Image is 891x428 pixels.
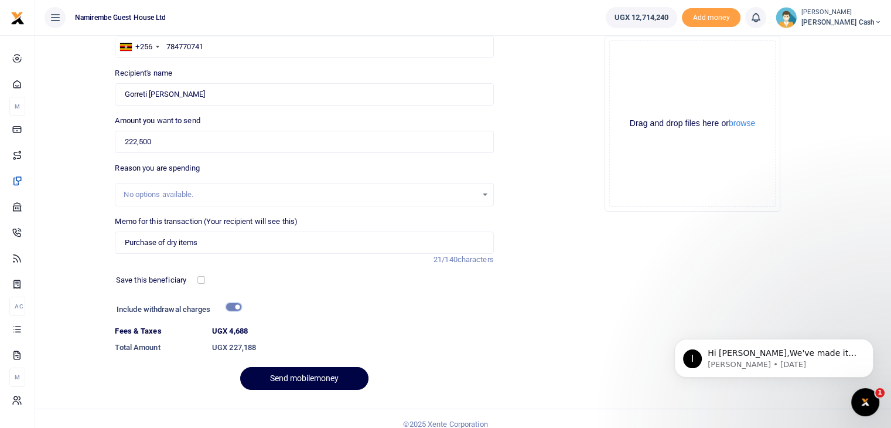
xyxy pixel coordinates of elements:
span: UGX 12,714,240 [615,12,668,23]
button: browse [729,119,755,127]
input: UGX [115,131,493,153]
a: UGX 12,714,240 [606,7,677,28]
span: Namirembe Guest House Ltd [70,12,171,23]
iframe: Intercom live chat [851,388,879,416]
span: characters [458,255,494,264]
li: M [9,97,25,116]
label: UGX 4,688 [212,325,248,337]
h6: UGX 227,188 [212,343,494,352]
label: Save this beneficiary [116,274,186,286]
div: File Uploader [605,36,780,212]
h6: Include withdrawal charges [117,305,236,314]
div: Drag and drop files here or [610,118,775,129]
span: Add money [682,8,740,28]
li: M [9,368,25,387]
div: +256 [135,41,152,53]
div: No options available. [124,189,476,201]
label: Memo for this transaction (Your recipient will see this) [115,216,298,227]
span: 1 [875,388,885,398]
button: Send mobilemoney [240,367,368,390]
h6: Total Amount [115,343,203,352]
span: 21/140 [433,255,458,264]
a: logo-small logo-large logo-large [11,13,25,22]
dt: Fees & Taxes [110,325,207,337]
li: Toup your wallet [682,8,740,28]
label: Reason you are spending [115,162,199,174]
input: Loading name... [115,83,493,106]
div: Uganda: +256 [115,36,162,57]
img: profile-user [776,7,797,28]
a: profile-user [PERSON_NAME] [PERSON_NAME] Cash [776,7,882,28]
li: Ac [9,297,25,316]
li: Wallet ballance [601,7,682,28]
label: Recipient's name [115,67,172,79]
input: Enter phone number [115,36,493,58]
a: Add money [682,12,740,21]
span: [PERSON_NAME] Cash [801,17,882,28]
input: Enter extra information [115,232,493,254]
label: Amount you want to send [115,115,200,127]
iframe: Intercom notifications message [657,314,891,396]
img: logo-small [11,11,25,25]
small: [PERSON_NAME] [801,8,882,18]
